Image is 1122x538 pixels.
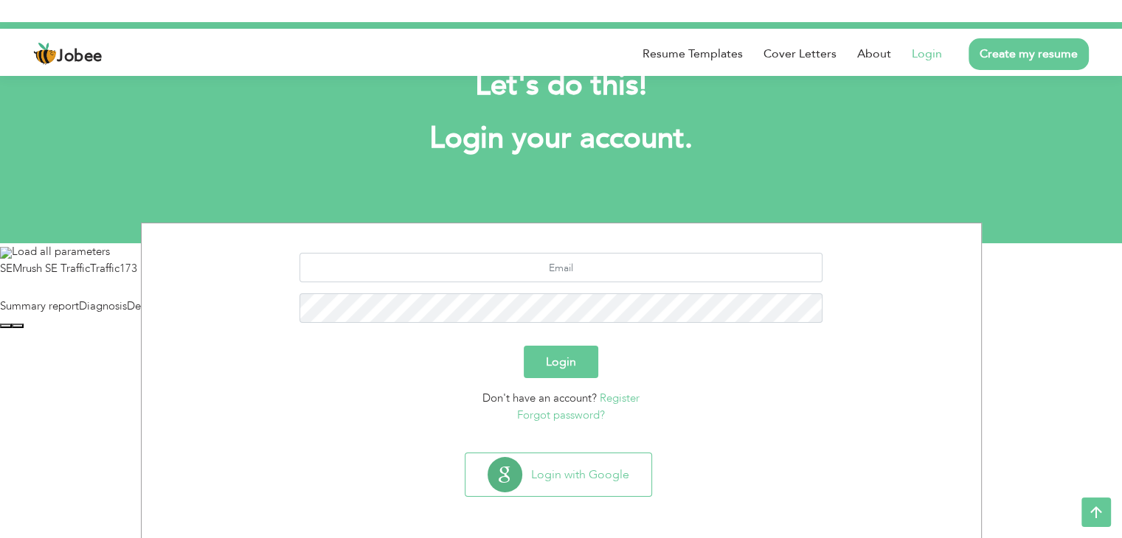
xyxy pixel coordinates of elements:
button: Configure panel [12,324,24,328]
h2: Let's do this! [163,66,960,105]
a: Login [912,45,942,63]
a: Create my resume [969,38,1089,70]
a: About [857,45,891,63]
a: Cover Letters [763,45,837,63]
span: Jobee [57,49,103,65]
button: Login with Google [465,453,651,496]
a: Forgot password? [517,408,605,422]
a: 173 [120,261,137,276]
a: Resume Templates [643,45,743,63]
span: Diagnosis [79,298,127,313]
button: Login [524,346,598,378]
img: jobee.io [33,42,57,66]
a: Register [600,391,640,405]
h1: Login your account. [163,119,960,158]
span: Don't have an account? [482,391,597,405]
span: Traffic [90,261,120,276]
span: Density [127,298,163,313]
a: Jobee [33,42,103,66]
input: Email [299,253,823,282]
span: Load all parameters [12,244,110,259]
